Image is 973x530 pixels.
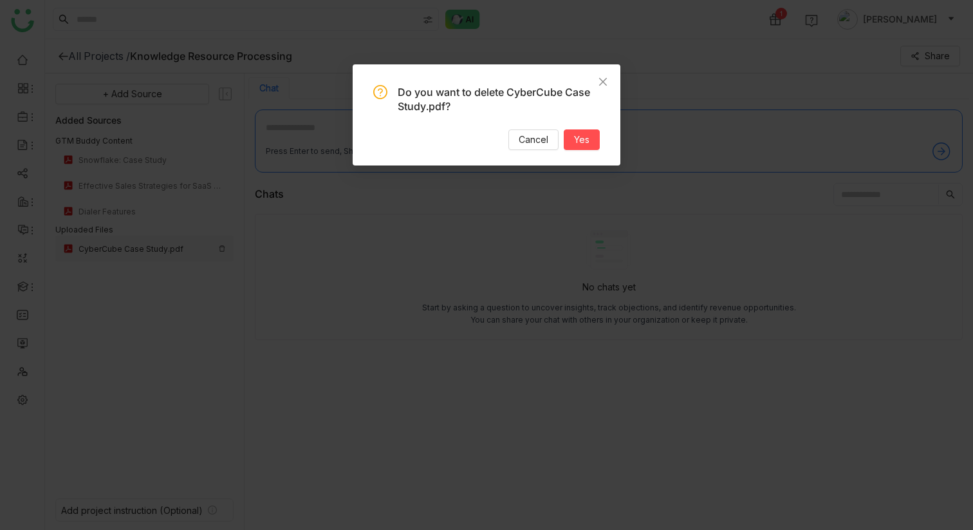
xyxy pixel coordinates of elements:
button: Cancel [508,129,559,150]
span: Do you want to delete CyberCube Case Study.pdf? [398,86,590,113]
button: Yes [564,129,600,150]
span: Cancel [519,133,548,147]
span: Yes [574,133,589,147]
button: Close [586,64,620,99]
